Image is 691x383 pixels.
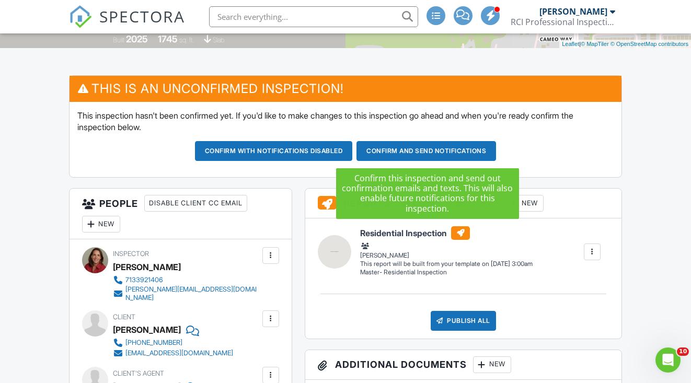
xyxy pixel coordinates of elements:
div: [PERSON_NAME][EMAIL_ADDRESS][DOMAIN_NAME] [125,285,260,302]
span: Inspector [113,250,149,258]
span: 10 [677,347,689,356]
div: [PERSON_NAME] [113,322,181,338]
span: Client's Agent [113,369,164,377]
h6: Residential Inspection [360,226,533,240]
div: [PHONE_NUMBER] [125,339,182,347]
div: New [473,356,511,373]
div: 2025 [126,33,148,44]
div: | [559,40,691,49]
div: Publish All [431,311,496,331]
a: © OpenStreetMap contributors [611,41,688,47]
div: [PERSON_NAME] [539,6,607,17]
div: Attach [451,195,501,212]
p: This inspection hasn't been confirmed yet. If you'd like to make changes to this inspection go ah... [77,110,614,133]
div: Disable Client CC Email [144,195,247,212]
img: The Best Home Inspection Software - Spectora [69,5,92,28]
h3: Additional Documents [305,350,621,380]
div: [EMAIL_ADDRESS][DOMAIN_NAME] [125,349,233,357]
h3: This is an Unconfirmed Inspection! [70,76,621,101]
a: [PHONE_NUMBER] [113,338,233,348]
h3: Reports [305,189,621,218]
span: sq. ft. [179,36,194,44]
h3: People [70,189,292,239]
a: 7133921406 [113,275,260,285]
div: [PERSON_NAME] [113,259,181,275]
span: Built [113,36,124,44]
button: Confirm and send notifications [356,141,496,161]
a: Leaflet [562,41,579,47]
a: © MapTiler [581,41,609,47]
input: Search everything... [209,6,418,27]
div: 7133921406 [125,276,163,284]
div: Locked [397,195,447,212]
a: [PERSON_NAME][EMAIL_ADDRESS][DOMAIN_NAME] [113,285,260,302]
span: Client [113,313,135,321]
div: RCI Professional Inspections [511,17,615,27]
a: SPECTORA [69,14,185,36]
div: 1745 [158,33,178,44]
div: New [82,216,120,233]
div: New [505,195,544,212]
div: This report will be built from your template on [DATE] 3:00am [360,260,533,268]
button: Confirm with notifications disabled [195,141,353,161]
span: SPECTORA [99,5,185,27]
iframe: Intercom live chat [655,347,681,373]
div: [PERSON_NAME] [360,241,533,260]
div: Master- Residential Inspection [360,268,533,277]
span: slab [213,36,224,44]
a: [EMAIL_ADDRESS][DOMAIN_NAME] [113,348,233,358]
